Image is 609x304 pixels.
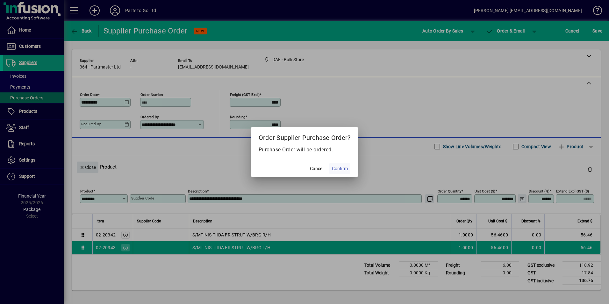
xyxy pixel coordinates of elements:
[251,127,358,146] h2: Order Supplier Purchase Order?
[332,165,348,172] span: Confirm
[306,163,327,174] button: Cancel
[259,146,351,154] p: Purchase Order will be ordered.
[310,165,323,172] span: Cancel
[329,163,350,174] button: Confirm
